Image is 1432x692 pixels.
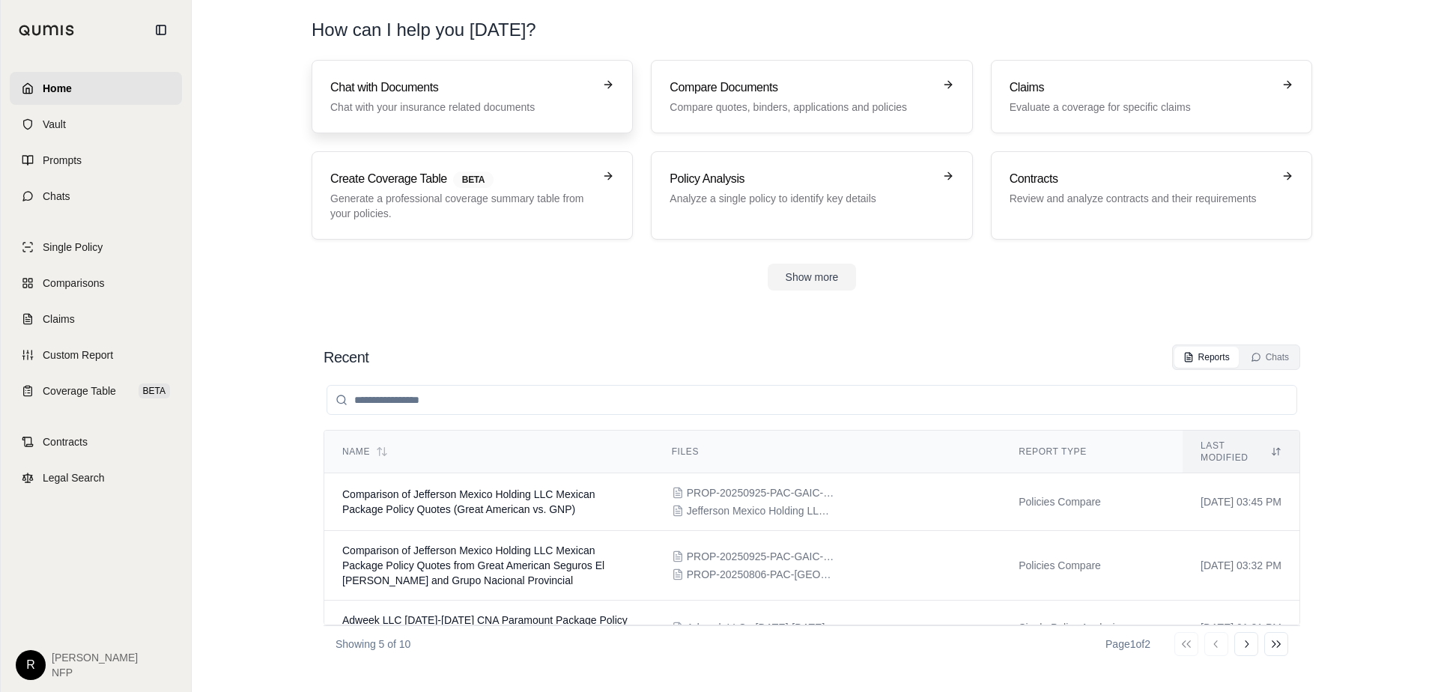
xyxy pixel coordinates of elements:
[43,470,105,485] span: Legal Search
[43,434,88,449] span: Contracts
[342,446,636,458] div: Name
[687,485,837,500] span: PROP-20250925-PAC-GAIC-Jefferson Mexico - Mexicali Quote Great American Seguros El Aguila.pdf
[1174,347,1239,368] button: Reports
[687,503,837,518] span: Jefferson Mexico Holding LLC - Mexicali Location - P&C Proposal.pdf
[651,151,972,240] a: Policy AnalysisAnalyze a single policy to identify key details
[670,191,932,206] p: Analyze a single policy to identify key details
[1201,440,1281,464] div: Last modified
[342,614,628,641] span: Adweek LLC 2025-2026 CNA Paramount Package Policy Analysis
[10,144,182,177] a: Prompts
[670,79,932,97] h3: Compare Documents
[43,383,116,398] span: Coverage Table
[1010,79,1272,97] h3: Claims
[670,170,932,188] h3: Policy Analysis
[1001,431,1183,473] th: Report Type
[43,276,104,291] span: Comparisons
[10,108,182,141] a: Vault
[10,72,182,105] a: Home
[687,567,837,582] span: PROP-20250806-PAC-Jefferson Mexico-Mexicali Quote - GNP.pdf
[1001,601,1183,655] td: Single Policy Analysis
[1183,601,1299,655] td: [DATE] 01:21 PM
[1183,531,1299,601] td: [DATE] 03:32 PM
[52,650,138,665] span: [PERSON_NAME]
[336,637,410,652] p: Showing 5 of 10
[1251,351,1289,363] div: Chats
[10,339,182,371] a: Custom Report
[768,264,857,291] button: Show more
[1183,473,1299,531] td: [DATE] 03:45 PM
[324,347,368,368] h2: Recent
[1010,191,1272,206] p: Review and analyze contracts and their requirements
[330,100,593,115] p: Chat with your insurance related documents
[139,383,170,398] span: BETA
[330,191,593,221] p: Generate a professional coverage summary table from your policies.
[10,231,182,264] a: Single Policy
[43,347,113,362] span: Custom Report
[687,549,837,564] span: PROP-20250925-PAC-GAIC-Jefferson Mexico - Mexicali Quote Great American Seguros El Aguila.pdf
[991,60,1312,133] a: ClaimsEvaluate a coverage for specific claims
[10,425,182,458] a: Contracts
[19,25,75,36] img: Qumis Logo
[342,488,595,515] span: Comparison of Jefferson Mexico Holding LLC Mexican Package Policy Quotes (Great American vs. GNP)
[52,665,138,680] span: NFP
[1001,531,1183,601] td: Policies Compare
[330,79,593,97] h3: Chat with Documents
[991,151,1312,240] a: ContractsReview and analyze contracts and their requirements
[43,153,82,168] span: Prompts
[670,100,932,115] p: Compare quotes, binders, applications and policies
[687,620,837,635] span: Adweek LLC - 2025-2026 Package Policy.pdf
[1010,100,1272,115] p: Evaluate a coverage for specific claims
[342,544,604,586] span: Comparison of Jefferson Mexico Holding LLC Mexican Package Policy Quotes from Great American Segu...
[43,189,70,204] span: Chats
[10,374,182,407] a: Coverage TableBETA
[43,312,75,327] span: Claims
[10,303,182,336] a: Claims
[1242,347,1298,368] button: Chats
[10,267,182,300] a: Comparisons
[43,81,72,96] span: Home
[149,18,173,42] button: Collapse sidebar
[43,240,103,255] span: Single Policy
[312,60,633,133] a: Chat with DocumentsChat with your insurance related documents
[312,18,1312,42] h1: How can I help you [DATE]?
[1001,473,1183,531] td: Policies Compare
[1183,351,1230,363] div: Reports
[312,151,633,240] a: Create Coverage TableBETAGenerate a professional coverage summary table from your policies.
[10,461,182,494] a: Legal Search
[453,172,494,188] span: BETA
[651,60,972,133] a: Compare DocumentsCompare quotes, binders, applications and policies
[1105,637,1150,652] div: Page 1 of 2
[1010,170,1272,188] h3: Contracts
[16,650,46,680] div: R
[654,431,1001,473] th: Files
[10,180,182,213] a: Chats
[43,117,66,132] span: Vault
[330,170,593,188] h3: Create Coverage Table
